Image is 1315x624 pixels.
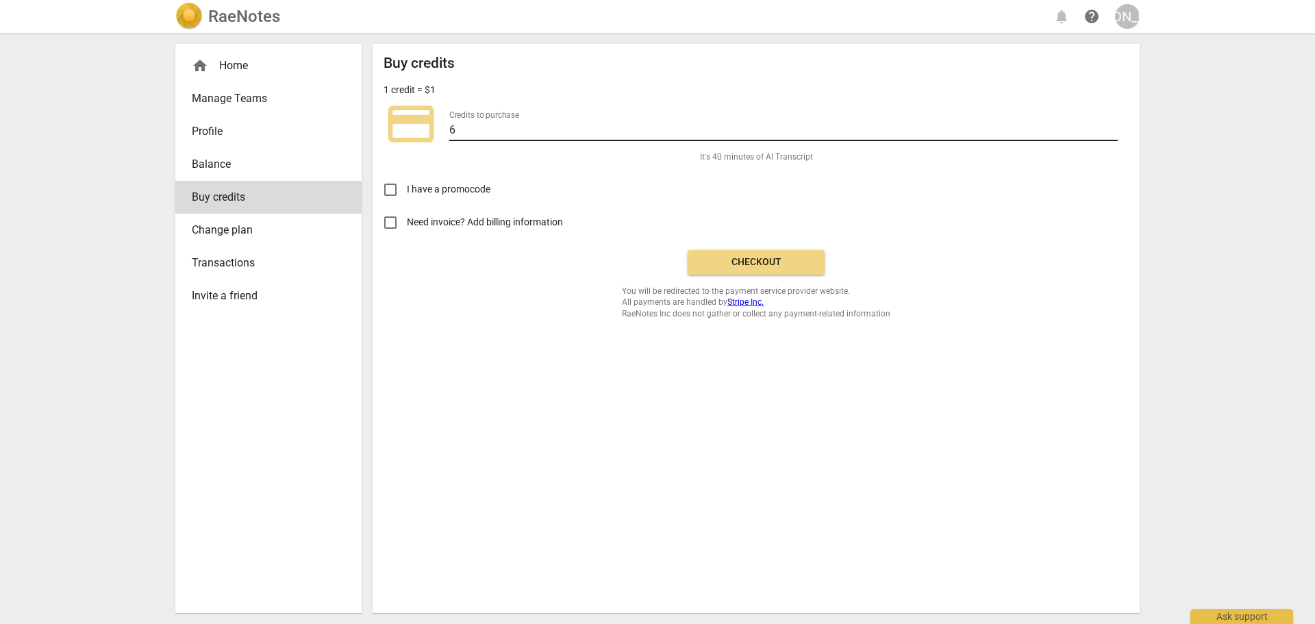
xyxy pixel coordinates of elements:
[700,151,813,163] span: It's 40 minutes of AI Transcript
[175,214,362,247] a: Change plan
[175,49,362,82] div: Home
[688,250,825,275] button: Checkout
[175,181,362,214] a: Buy credits
[384,83,436,97] p: 1 credit = $1
[699,255,814,269] span: Checkout
[622,286,890,320] span: You will be redirected to the payment service provider website. All payments are handled by RaeNo...
[1084,8,1100,25] span: help
[192,222,334,238] span: Change plan
[192,189,334,205] span: Buy credits
[192,123,334,140] span: Profile
[384,97,438,151] span: credit_card
[192,156,334,173] span: Balance
[727,297,764,307] a: Stripe Inc.
[1115,4,1140,29] button: [PERSON_NAME]
[208,7,280,26] h2: RaeNotes
[175,3,280,30] a: LogoRaeNotes
[175,3,203,30] img: Logo
[192,288,334,304] span: Invite a friend
[407,215,565,229] span: Need invoice? Add billing information
[407,182,490,197] span: I have a promocode
[1079,4,1104,29] a: Help
[192,58,334,74] div: Home
[192,58,208,74] span: home
[175,279,362,312] a: Invite a friend
[192,90,334,107] span: Manage Teams
[1190,609,1293,624] div: Ask support
[192,255,334,271] span: Transactions
[175,247,362,279] a: Transactions
[175,148,362,181] a: Balance
[175,82,362,115] a: Manage Teams
[175,115,362,148] a: Profile
[449,111,519,119] label: Credits to purchase
[384,55,455,72] h2: Buy credits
